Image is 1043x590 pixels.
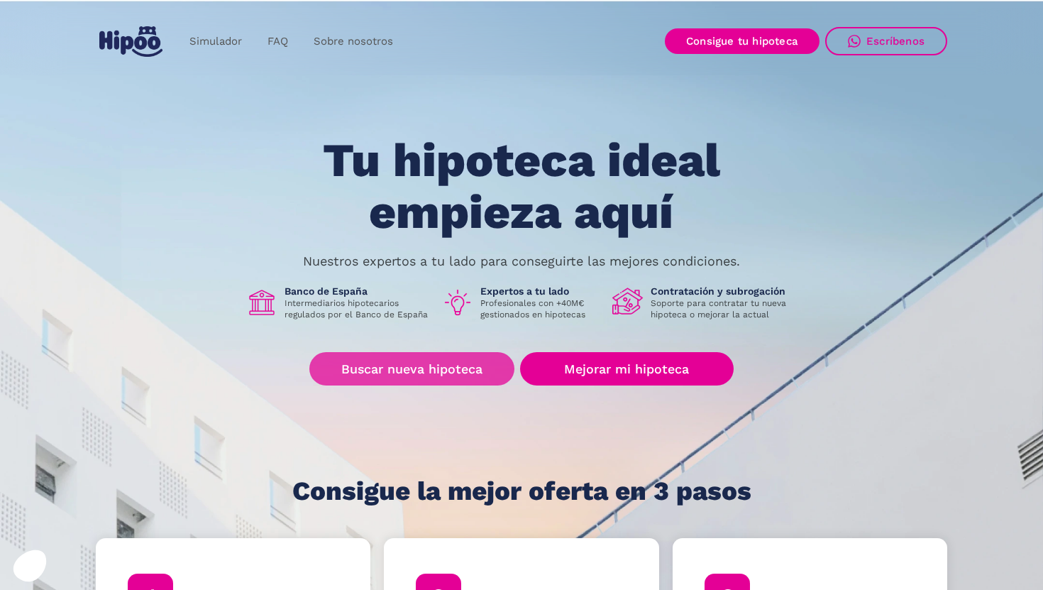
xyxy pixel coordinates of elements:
[253,135,790,238] h1: Tu hipoteca ideal empieza aquí
[301,28,406,55] a: Sobre nosotros
[651,285,797,297] h1: Contratación y subrogación
[866,35,925,48] div: Escríbenos
[292,477,751,506] h1: Consigue la mejor oferta en 3 pasos
[285,297,431,320] p: Intermediarios hipotecarios regulados por el Banco de España
[825,27,947,55] a: Escríbenos
[520,352,734,386] a: Mejorar mi hipoteca
[665,28,819,54] a: Consigue tu hipoteca
[480,297,601,320] p: Profesionales con +40M€ gestionados en hipotecas
[480,285,601,297] h1: Expertos a tu lado
[255,28,301,55] a: FAQ
[285,285,431,297] h1: Banco de España
[651,297,797,320] p: Soporte para contratar tu nueva hipoteca o mejorar la actual
[303,256,740,267] p: Nuestros expertos a tu lado para conseguirte las mejores condiciones.
[96,21,165,62] a: home
[177,28,255,55] a: Simulador
[309,352,514,386] a: Buscar nueva hipoteca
